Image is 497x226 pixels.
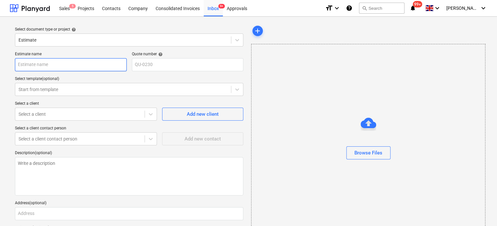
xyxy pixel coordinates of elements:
[15,201,243,206] div: Address (optional)
[157,52,163,57] span: help
[15,76,243,82] div: Select template (optional)
[218,4,225,8] span: 9+
[70,27,76,32] span: help
[132,52,244,57] div: Quote number
[362,6,367,11] span: search
[162,108,243,121] button: Add new client
[479,4,487,12] i: keyboard_arrow_down
[15,58,127,71] input: Estimate name
[346,146,390,159] button: Browse Files
[15,151,243,156] div: Description (optional)
[69,4,76,8] span: 5
[15,126,157,131] div: Select a client contact person
[15,207,243,220] input: Address
[446,6,479,11] span: [PERSON_NAME]
[254,27,261,35] span: add
[433,4,441,12] i: keyboard_arrow_down
[413,1,422,7] span: 99+
[465,195,497,226] iframe: Chat Widget
[410,4,416,12] i: notifications
[15,52,127,58] p: Estimate name
[333,4,341,12] i: keyboard_arrow_down
[15,101,157,106] div: Select a client
[187,110,219,118] div: Add new client
[346,4,352,12] i: Knowledge base
[15,27,243,32] div: Select document type or project
[325,4,333,12] i: format_size
[359,3,404,14] button: Search
[354,149,382,157] div: Browse Files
